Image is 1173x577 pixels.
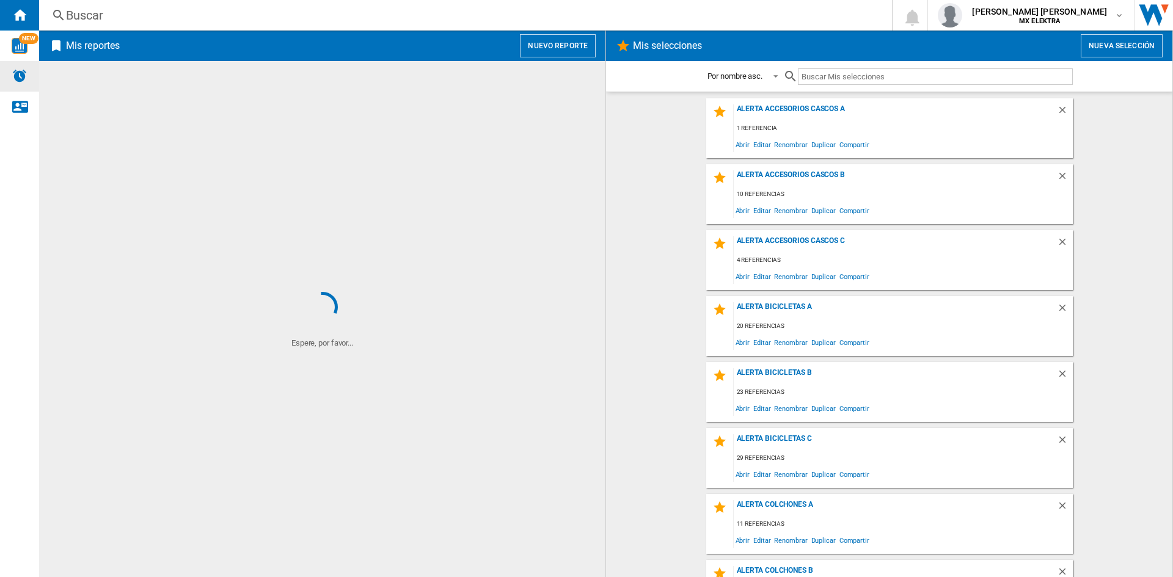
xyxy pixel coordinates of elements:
[838,136,871,153] span: Compartir
[734,517,1073,532] div: 11 referencias
[630,34,705,57] h2: Mis selecciones
[809,202,838,219] span: Duplicar
[772,202,809,219] span: Renombrar
[1019,17,1060,25] b: MX ELEKTRA
[751,202,772,219] span: Editar
[772,532,809,548] span: Renombrar
[66,7,860,24] div: Buscar
[734,236,1057,253] div: Alerta Accesorios Cascos C
[12,38,27,54] img: wise-card.svg
[734,334,752,350] span: Abrir
[1057,236,1073,253] div: Borrar
[734,187,1073,202] div: 10 referencias
[772,136,809,153] span: Renombrar
[838,532,871,548] span: Compartir
[938,3,962,27] img: profile.jpg
[734,500,1057,517] div: Alerta Colchones A
[972,5,1107,18] span: [PERSON_NAME] [PERSON_NAME]
[520,34,596,57] button: Nuevo reporte
[734,466,752,482] span: Abrir
[809,532,838,548] span: Duplicar
[751,268,772,285] span: Editar
[838,466,871,482] span: Compartir
[734,451,1073,466] div: 29 referencias
[734,302,1057,319] div: Alerta Bicicletas A
[734,368,1057,385] div: Alerta Bicicletas B
[734,170,1057,187] div: Alerta Accesorios Cascos B
[19,33,38,44] span: NEW
[809,400,838,416] span: Duplicar
[734,385,1073,400] div: 23 referencias
[809,334,838,350] span: Duplicar
[64,34,122,57] h2: Mis reportes
[751,466,772,482] span: Editar
[1057,302,1073,319] div: Borrar
[734,253,1073,268] div: 4 referencias
[1057,434,1073,451] div: Borrar
[734,268,752,285] span: Abrir
[734,532,752,548] span: Abrir
[291,338,353,347] ng-transclude: Espere, por favor...
[1057,368,1073,385] div: Borrar
[1081,34,1163,57] button: Nueva selección
[734,400,752,416] span: Abrir
[734,434,1057,451] div: Alerta Bicicletas C
[734,136,752,153] span: Abrir
[1057,104,1073,121] div: Borrar
[772,268,809,285] span: Renombrar
[707,71,763,81] div: Por nombre asc.
[1057,500,1073,517] div: Borrar
[734,202,752,219] span: Abrir
[751,136,772,153] span: Editar
[772,400,809,416] span: Renombrar
[809,466,838,482] span: Duplicar
[734,121,1073,136] div: 1 referencia
[809,136,838,153] span: Duplicar
[751,334,772,350] span: Editar
[772,466,809,482] span: Renombrar
[734,104,1057,121] div: Alerta Accesorios Cascos A
[838,268,871,285] span: Compartir
[838,334,871,350] span: Compartir
[751,400,772,416] span: Editar
[809,268,838,285] span: Duplicar
[838,400,871,416] span: Compartir
[12,68,27,83] img: alerts-logo.svg
[838,202,871,219] span: Compartir
[751,532,772,548] span: Editar
[1057,170,1073,187] div: Borrar
[772,334,809,350] span: Renombrar
[798,68,1072,85] input: Buscar Mis selecciones
[734,319,1073,334] div: 20 referencias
